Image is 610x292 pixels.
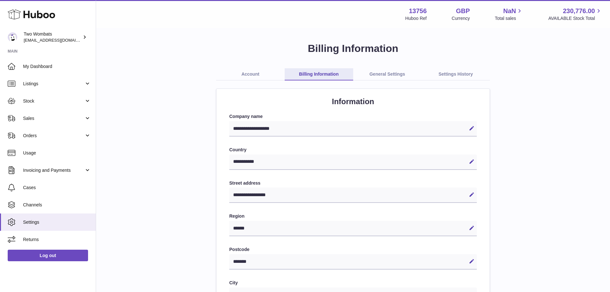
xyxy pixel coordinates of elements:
span: Orders [23,133,84,139]
span: Cases [23,185,91,191]
a: Billing Information [285,68,353,80]
span: NaN [503,7,516,15]
a: Log out [8,250,88,261]
h1: Billing Information [106,42,600,55]
img: cormac@twowombats.com [8,32,17,42]
a: 230,776.00 AVAILABLE Stock Total [548,7,602,21]
h2: Information [229,96,477,107]
div: Currency [452,15,470,21]
span: Listings [23,81,84,87]
span: Sales [23,115,84,121]
label: Postcode [229,246,477,253]
label: Company name [229,113,477,120]
label: Country [229,147,477,153]
span: [EMAIL_ADDRESS][DOMAIN_NAME] [24,38,94,43]
label: City [229,280,477,286]
a: Settings History [421,68,490,80]
span: AVAILABLE Stock Total [548,15,602,21]
span: Usage [23,150,91,156]
div: Huboo Ref [405,15,427,21]
a: General Settings [353,68,422,80]
span: Channels [23,202,91,208]
span: Total sales [495,15,523,21]
a: NaN Total sales [495,7,523,21]
span: Returns [23,237,91,243]
a: Account [216,68,285,80]
span: Settings [23,219,91,225]
span: Invoicing and Payments [23,167,84,173]
span: Stock [23,98,84,104]
span: My Dashboard [23,63,91,70]
div: Two Wombats [24,31,81,43]
span: 230,776.00 [563,7,595,15]
label: Region [229,213,477,219]
strong: GBP [456,7,470,15]
label: Street address [229,180,477,186]
strong: 13756 [409,7,427,15]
